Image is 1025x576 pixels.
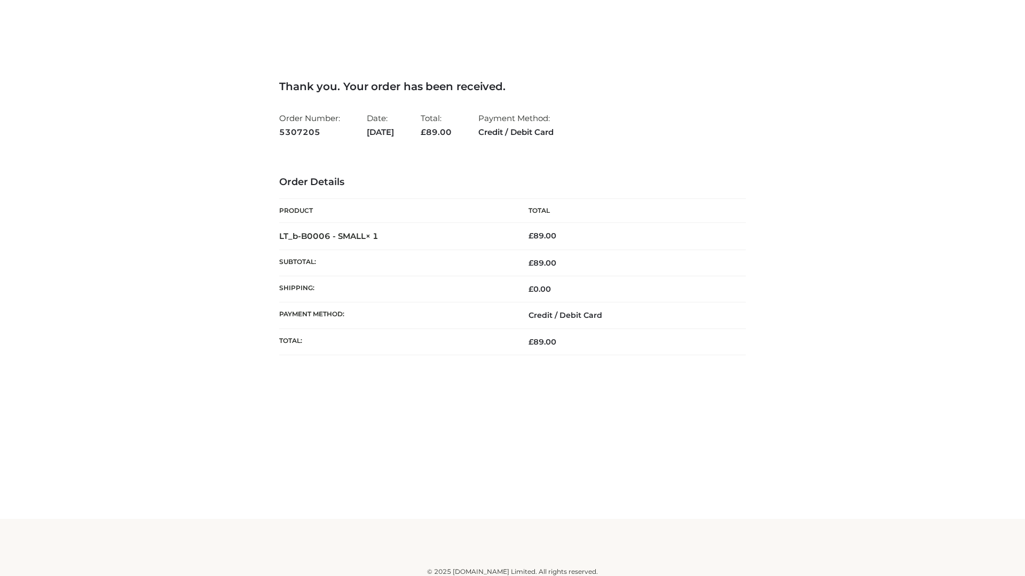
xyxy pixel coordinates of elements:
span: £ [529,231,533,241]
td: Credit / Debit Card [512,302,746,329]
span: 89.00 [529,258,556,268]
li: Order Number: [279,109,340,141]
th: Subtotal: [279,250,512,276]
th: Shipping: [279,276,512,302]
th: Total [512,199,746,223]
bdi: 89.00 [529,231,556,241]
li: Payment Method: [478,109,554,141]
h3: Order Details [279,177,746,188]
span: 89.00 [421,127,452,137]
span: £ [529,284,533,294]
strong: 5307205 [279,125,340,139]
strong: LT_b-B0006 - SMALL [279,231,379,241]
bdi: 0.00 [529,284,551,294]
span: £ [421,127,426,137]
strong: Credit / Debit Card [478,125,554,139]
th: Total: [279,329,512,355]
li: Date: [367,109,394,141]
span: £ [529,258,533,268]
span: £ [529,337,533,347]
strong: × 1 [366,231,379,241]
span: 89.00 [529,337,556,347]
strong: [DATE] [367,125,394,139]
th: Payment method: [279,302,512,329]
th: Product [279,199,512,223]
li: Total: [421,109,452,141]
h3: Thank you. Your order has been received. [279,80,746,93]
